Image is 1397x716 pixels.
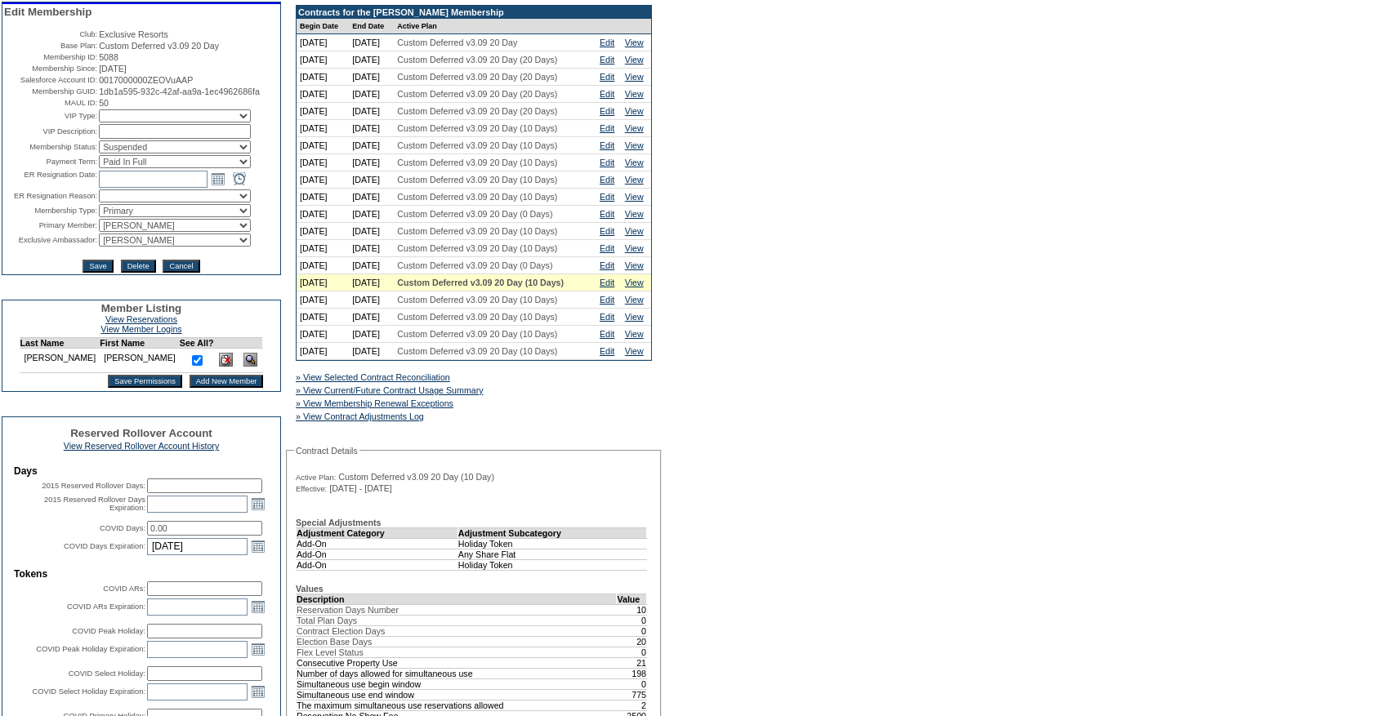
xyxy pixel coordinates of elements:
[349,137,394,154] td: [DATE]
[69,669,145,678] label: COVID Select Holiday:
[600,329,614,339] a: Edit
[625,89,644,99] a: View
[99,52,118,62] span: 5088
[600,243,614,253] a: Edit
[297,189,349,206] td: [DATE]
[4,124,97,139] td: VIP Description:
[625,72,644,82] a: View
[4,6,91,18] span: Edit Membership
[297,668,617,678] td: Number of days allowed for simultaneous use
[349,51,394,69] td: [DATE]
[296,398,453,408] a: » View Membership Renewal Exceptions
[349,223,394,240] td: [DATE]
[99,75,193,85] span: 0017000000ZEOVuAAP
[4,29,97,39] td: Club:
[349,103,394,120] td: [DATE]
[103,585,145,593] label: COVID ARs:
[600,140,614,150] a: Edit
[100,349,180,373] td: [PERSON_NAME]
[99,64,127,73] span: [DATE]
[457,549,646,559] td: Any Share Flat
[33,687,145,696] label: COVID Select Holiday Expiration:
[297,291,349,309] td: [DATE]
[397,38,517,47] span: Custom Deferred v3.09 20 Day
[64,441,220,451] a: View Reserved Rollover Account History
[209,170,227,188] a: Open the calendar popup.
[297,594,617,604] td: Description
[4,233,97,247] td: Exclusive Ambassador:
[4,170,97,188] td: ER Resignation Date:
[297,120,349,137] td: [DATE]
[297,657,617,668] td: Consecutive Property Use
[4,140,97,153] td: Membership Status:
[72,627,145,635] label: COVID Peak Holiday:
[297,6,651,19] td: Contracts for the [PERSON_NAME] Membership
[296,584,324,594] b: Values
[297,549,458,559] td: Add-On
[297,626,385,636] span: Contract Election Days
[99,41,219,51] span: Custom Deferred v3.09 20 Day
[349,69,394,86] td: [DATE]
[349,154,394,171] td: [DATE]
[297,206,349,223] td: [DATE]
[349,120,394,137] td: [DATE]
[600,209,614,219] a: Edit
[617,668,647,678] td: 198
[625,38,644,47] a: View
[329,483,392,493] span: [DATE] - [DATE]
[99,29,168,39] span: Exclusive Resorts
[600,106,614,116] a: Edit
[297,343,349,360] td: [DATE]
[617,657,647,668] td: 21
[297,647,364,657] span: Flex Level Status
[397,140,557,150] span: Custom Deferred v3.09 20 Day (10 Days)
[297,19,349,34] td: Begin Date
[625,209,644,219] a: View
[600,226,614,236] a: Edit
[457,559,646,570] td: Holiday Token
[297,257,349,274] td: [DATE]
[297,689,617,700] td: Simultaneous use end window
[297,274,349,291] td: [DATE]
[397,89,557,99] span: Custom Deferred v3.09 20 Day (20 Days)
[600,89,614,99] a: Edit
[297,538,458,549] td: Add-On
[349,171,394,189] td: [DATE]
[294,446,359,456] legend: Contract Details
[600,158,614,167] a: Edit
[349,34,394,51] td: [DATE]
[297,154,349,171] td: [DATE]
[297,51,349,69] td: [DATE]
[394,19,596,34] td: Active Plan
[349,19,394,34] td: End Date
[457,527,646,538] td: Adjustment Subcategory
[397,295,557,305] span: Custom Deferred v3.09 20 Day (10 Days)
[349,291,394,309] td: [DATE]
[397,346,557,356] span: Custom Deferred v3.09 20 Day (10 Days)
[105,314,177,324] a: View Reservations
[600,260,614,270] a: Edit
[67,603,145,611] label: COVID ARs Expiration:
[297,700,617,710] td: The maximum simultaneous use reservations allowed
[600,175,614,185] a: Edit
[70,427,212,439] span: Reserved Rollover Account
[349,189,394,206] td: [DATE]
[42,482,145,490] label: 2015 Reserved Rollover Days:
[625,123,644,133] a: View
[14,465,269,477] td: Days
[249,640,267,658] a: Open the calendar popup.
[64,542,145,550] label: COVID Days Expiration:
[20,349,100,373] td: [PERSON_NAME]
[44,496,145,512] label: 2015 Reserved Rollover Days Expiration:
[36,645,145,653] label: COVID Peak Holiday Expiration:
[4,98,97,108] td: MAUL ID:
[338,472,494,482] span: Custom Deferred v3.09 20 Day (10 Day)
[100,524,145,532] label: COVID Days:
[600,38,614,47] a: Edit
[397,175,557,185] span: Custom Deferred v3.09 20 Day (10 Days)
[625,226,644,236] a: View
[625,278,644,287] a: View
[249,537,267,555] a: Open the calendar popup.
[625,312,644,322] a: View
[617,615,647,625] td: 0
